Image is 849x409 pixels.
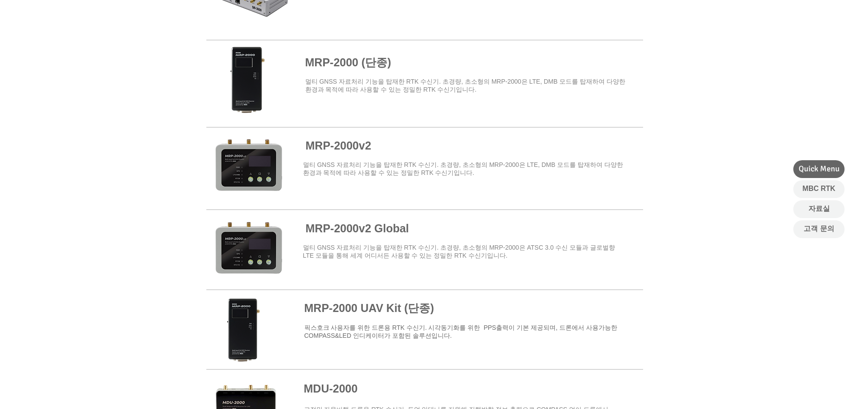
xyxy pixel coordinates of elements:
[793,200,845,218] a: 자료실
[793,160,845,178] div: Quick Menu
[793,180,845,198] a: MBC RTK
[804,224,834,234] span: 고객 문의
[746,371,849,409] iframe: Wix Chat
[803,184,836,194] span: MBC RTK
[799,163,840,174] span: Quick Menu
[793,220,845,238] a: 고객 문의
[808,204,830,214] span: 자료실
